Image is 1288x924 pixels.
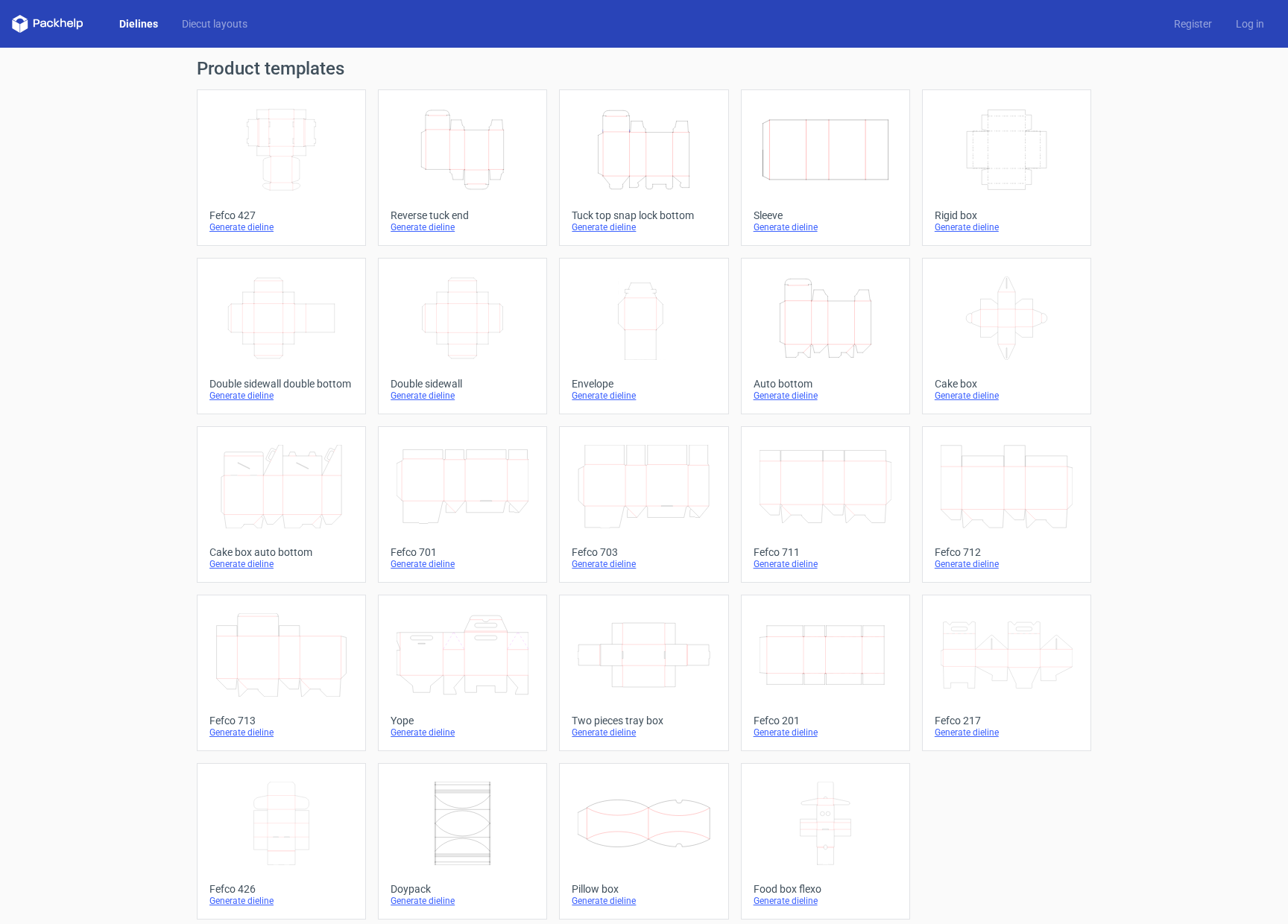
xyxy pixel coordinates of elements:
div: Generate dieline [935,390,1079,402]
div: Fefco 703 [572,546,716,558]
div: Generate dieline [209,221,353,233]
div: Cake box auto bottom [209,546,353,558]
a: Fefco 426Generate dieline [197,763,366,920]
div: Pillow box [572,883,716,895]
div: Fefco 711 [754,546,897,558]
div: Envelope [572,378,716,390]
div: Generate dieline [391,390,534,402]
div: Generate dieline [935,558,1079,570]
a: Fefco 217Generate dieline [922,595,1091,751]
a: Cake box auto bottomGenerate dieline [197,426,366,583]
a: Auto bottomGenerate dieline [741,258,910,414]
div: Yope [391,715,534,727]
div: Generate dieline [391,221,534,233]
div: Fefco 426 [209,883,353,895]
div: Generate dieline [209,390,353,402]
div: Generate dieline [391,558,534,570]
a: Tuck top snap lock bottomGenerate dieline [559,89,728,246]
div: Fefco 201 [754,715,897,727]
a: Cake boxGenerate dieline [922,258,1091,414]
div: Double sidewall double bottom [209,378,353,390]
div: Generate dieline [754,727,897,738]
a: Fefco 713Generate dieline [197,595,366,751]
a: Fefco 427Generate dieline [197,89,366,246]
div: Fefco 217 [935,715,1079,727]
div: Reverse tuck end [391,209,534,221]
h1: Product templates [197,60,1091,77]
div: Generate dieline [935,727,1079,738]
div: Generate dieline [754,390,897,402]
a: Fefco 703Generate dieline [559,426,728,583]
div: Generate dieline [391,895,534,907]
a: Fefco 201Generate dieline [741,595,910,751]
div: Tuck top snap lock bottom [572,209,716,221]
div: Generate dieline [754,221,897,233]
a: Double sidewallGenerate dieline [378,258,547,414]
a: SleeveGenerate dieline [741,89,910,246]
a: Fefco 701Generate dieline [378,426,547,583]
div: Generate dieline [209,558,353,570]
div: Double sidewall [391,378,534,390]
div: Generate dieline [572,390,716,402]
a: Food box flexoGenerate dieline [741,763,910,920]
a: Diecut layouts [170,16,259,31]
a: Log in [1224,16,1276,31]
a: Pillow boxGenerate dieline [559,763,728,920]
a: Fefco 711Generate dieline [741,426,910,583]
div: Generate dieline [572,221,716,233]
a: EnvelopeGenerate dieline [559,258,728,414]
a: YopeGenerate dieline [378,595,547,751]
div: Generate dieline [209,895,353,907]
div: Rigid box [935,209,1079,221]
div: Generate dieline [754,558,897,570]
a: Dielines [107,16,170,31]
div: Fefco 712 [935,546,1079,558]
div: Fefco 713 [209,715,353,727]
div: Generate dieline [572,895,716,907]
a: Double sidewall double bottomGenerate dieline [197,258,366,414]
div: Fefco 701 [391,546,534,558]
div: Two pieces tray box [572,715,716,727]
div: Generate dieline [391,727,534,738]
a: Fefco 712Generate dieline [922,426,1091,583]
div: Generate dieline [935,221,1079,233]
a: Rigid boxGenerate dieline [922,89,1091,246]
div: Sleeve [754,209,897,221]
div: Generate dieline [209,727,353,738]
div: Cake box [935,378,1079,390]
div: Food box flexo [754,883,897,895]
a: Reverse tuck endGenerate dieline [378,89,547,246]
div: Doypack [391,883,534,895]
div: Generate dieline [572,558,716,570]
a: DoypackGenerate dieline [378,763,547,920]
div: Generate dieline [754,895,897,907]
a: Two pieces tray boxGenerate dieline [559,595,728,751]
div: Fefco 427 [209,209,353,221]
a: Register [1162,16,1224,31]
div: Generate dieline [572,727,716,738]
div: Auto bottom [754,378,897,390]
